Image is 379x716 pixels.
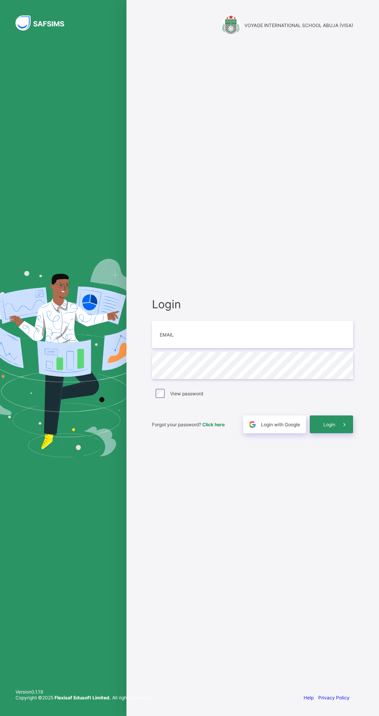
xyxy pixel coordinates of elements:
[15,689,152,695] span: Version 0.1.19
[248,420,257,429] img: google.396cfc9801f0270233282035f929180a.svg
[202,422,225,427] a: Click here
[55,695,111,701] strong: Flexisaf Edusoft Limited.
[152,422,225,427] span: Forgot your password?
[15,15,73,31] img: SAFSIMS Logo
[244,22,353,28] span: VOYAGE INTERNATIONAL SCHOOL ABUJA (VISA)
[304,695,314,701] a: Help
[261,422,300,427] span: Login with Google
[15,695,152,701] span: Copyright © 2025 All rights reserved.
[170,391,203,396] label: View password
[318,695,350,701] a: Privacy Policy
[152,297,353,311] span: Login
[323,422,335,427] span: Login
